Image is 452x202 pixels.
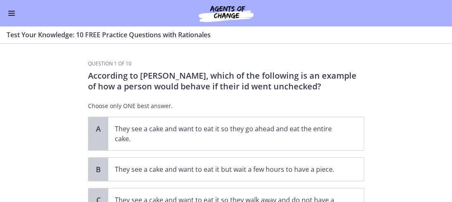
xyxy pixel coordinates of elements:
[88,60,364,67] h3: Question 1 of 10
[115,164,340,174] p: They see a cake and want to eat it but wait a few hours to have a piece.
[176,3,276,23] img: Agents of Change
[88,70,364,92] p: According to [PERSON_NAME], which of the following is an example of how a person would behave if ...
[7,30,435,40] h3: Test Your Knowledge: 10 FREE Practice Questions with Rationales
[7,8,17,18] button: Enable menu
[93,124,103,134] span: A
[93,164,103,174] span: B
[88,102,364,110] p: Choose only ONE best answer.
[115,124,340,144] p: They see a cake and want to eat it so they go ahead and eat the entire cake.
